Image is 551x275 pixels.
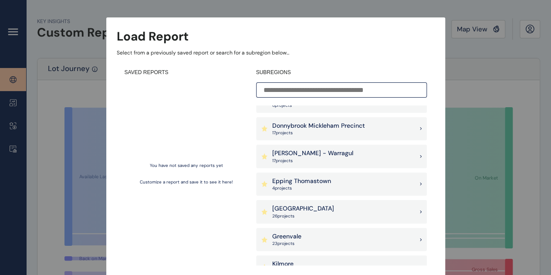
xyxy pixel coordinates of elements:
p: 6 project s [272,102,308,109]
p: Select from a previously saved report or search for a subregion below... [117,49,435,57]
h4: SUBREGIONS [256,69,427,76]
p: Epping Thomastown [272,177,331,186]
p: Kilmore [272,260,294,268]
p: Customize a report and save it to see it here! [140,179,233,185]
p: [GEOGRAPHIC_DATA] [272,204,334,213]
p: You have not saved any reports yet [150,163,223,169]
p: 26 project s [272,213,334,219]
p: [PERSON_NAME] - Warragul [272,149,353,158]
p: 17 project s [272,158,353,164]
p: Greenvale [272,232,301,241]
p: 4 project s [272,185,331,191]
p: 23 project s [272,241,301,247]
h3: Load Report [117,28,189,45]
p: Donnybrook Mickleham Precinct [272,122,365,130]
h4: SAVED REPORTS [125,69,248,76]
p: 17 project s [272,130,365,136]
